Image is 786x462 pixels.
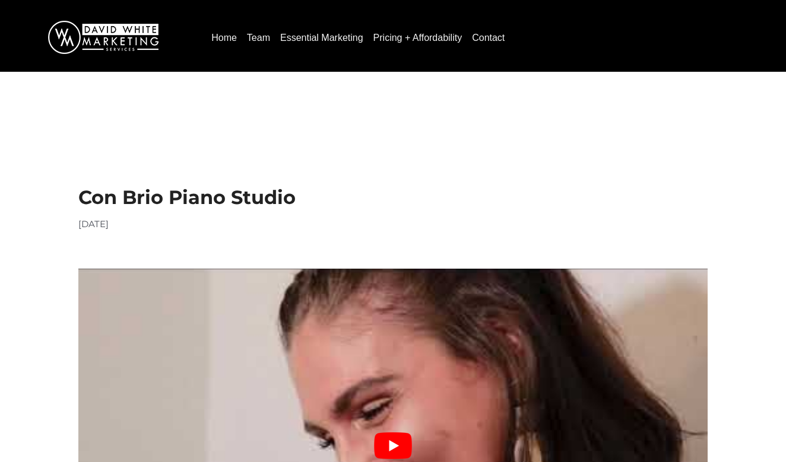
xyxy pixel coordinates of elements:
a: Team [242,28,275,47]
a: Home [207,28,242,47]
a: Essential Marketing [275,28,368,47]
span: Con Brio Piano Studio [78,186,296,209]
nav: Menu [207,28,762,47]
img: DavidWhite-Marketing-Logo [48,21,159,54]
a: DavidWhite-Marketing-Logo [48,31,159,42]
a: Contact [467,28,509,47]
a: Pricing + Affordability [369,28,467,47]
p: [DATE] [78,217,708,232]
